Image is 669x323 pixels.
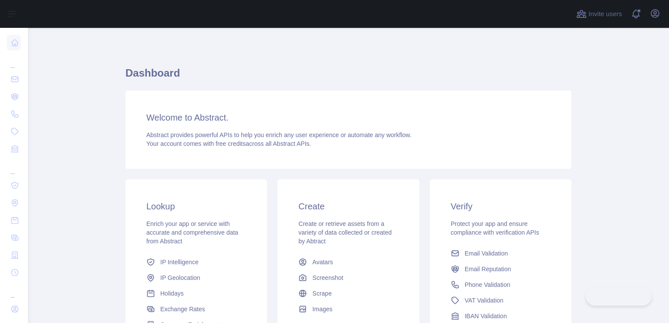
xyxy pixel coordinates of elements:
[160,258,199,266] span: IP Intelligence
[312,258,333,266] span: Avatars
[160,273,200,282] span: IP Geolocation
[160,289,184,298] span: Holidays
[465,280,510,289] span: Phone Validation
[146,220,238,245] span: Enrich your app or service with accurate and comprehensive data from Abstract
[7,52,21,70] div: ...
[146,140,311,147] span: Your account comes with across all Abstract APIs.
[160,305,205,313] span: Exchange Rates
[465,296,503,305] span: VAT Validation
[295,301,402,317] a: Images
[143,270,250,286] a: IP Geolocation
[146,131,412,138] span: Abstract provides powerful APIs to help you enrich any user experience or automate any workflow.
[295,286,402,301] a: Scrape
[7,282,21,299] div: ...
[574,7,624,21] button: Invite users
[298,200,398,212] h3: Create
[465,312,507,320] span: IBAN Validation
[447,246,554,261] a: Email Validation
[143,254,250,270] a: IP Intelligence
[451,220,539,236] span: Protect your app and ensure compliance with verification APIs
[451,200,551,212] h3: Verify
[7,158,21,176] div: ...
[295,254,402,270] a: Avatars
[298,220,392,245] span: Create or retrieve assets from a variety of data collected or created by Abtract
[312,289,331,298] span: Scrape
[465,265,511,273] span: Email Reputation
[586,287,652,306] iframe: Toggle Customer Support
[216,140,246,147] span: free credits
[588,9,622,19] span: Invite users
[143,301,250,317] a: Exchange Rates
[295,270,402,286] a: Screenshot
[312,305,332,313] span: Images
[447,293,554,308] a: VAT Validation
[312,273,343,282] span: Screenshot
[146,200,246,212] h3: Lookup
[146,111,551,124] h3: Welcome to Abstract.
[143,286,250,301] a: Holidays
[447,277,554,293] a: Phone Validation
[125,66,571,87] h1: Dashboard
[465,249,508,258] span: Email Validation
[447,261,554,277] a: Email Reputation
